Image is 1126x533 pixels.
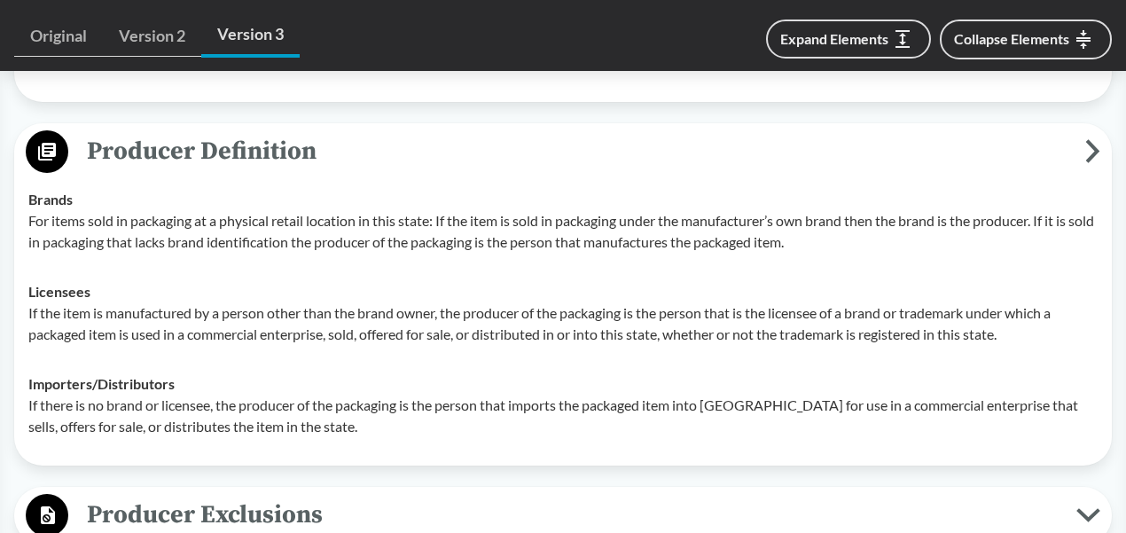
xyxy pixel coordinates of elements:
[68,131,1085,171] span: Producer Definition
[766,20,931,59] button: Expand Elements
[28,395,1098,437] p: If there is no brand or licensee, the producer of the packaging is the person that imports the pa...
[20,129,1106,175] button: Producer Definition
[940,20,1112,59] button: Collapse Elements
[28,191,73,208] strong: Brands
[28,210,1098,253] p: For items sold in packaging at a physical retail location in this state: If the item is sold in p...
[201,14,300,58] a: Version 3
[103,16,201,57] a: Version 2
[28,375,175,392] strong: Importers/​Distributors
[28,302,1098,345] p: If the item is manufactured by a person other than the brand owner, the producer of the packaging...
[28,283,90,300] strong: Licensees
[14,16,103,57] a: Original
